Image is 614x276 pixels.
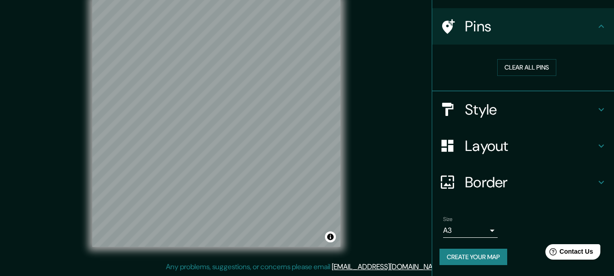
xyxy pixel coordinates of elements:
[439,249,507,266] button: Create your map
[443,223,498,238] div: A3
[443,215,453,223] label: Size
[432,91,614,128] div: Style
[432,128,614,164] div: Layout
[465,173,596,191] h4: Border
[432,8,614,45] div: Pins
[325,231,336,242] button: Toggle attribution
[166,261,445,272] p: Any problems, suggestions, or concerns please email .
[497,59,556,76] button: Clear all pins
[533,241,604,266] iframe: Help widget launcher
[432,164,614,201] div: Border
[465,100,596,119] h4: Style
[465,17,596,35] h4: Pins
[332,262,444,271] a: [EMAIL_ADDRESS][DOMAIN_NAME]
[465,137,596,155] h4: Layout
